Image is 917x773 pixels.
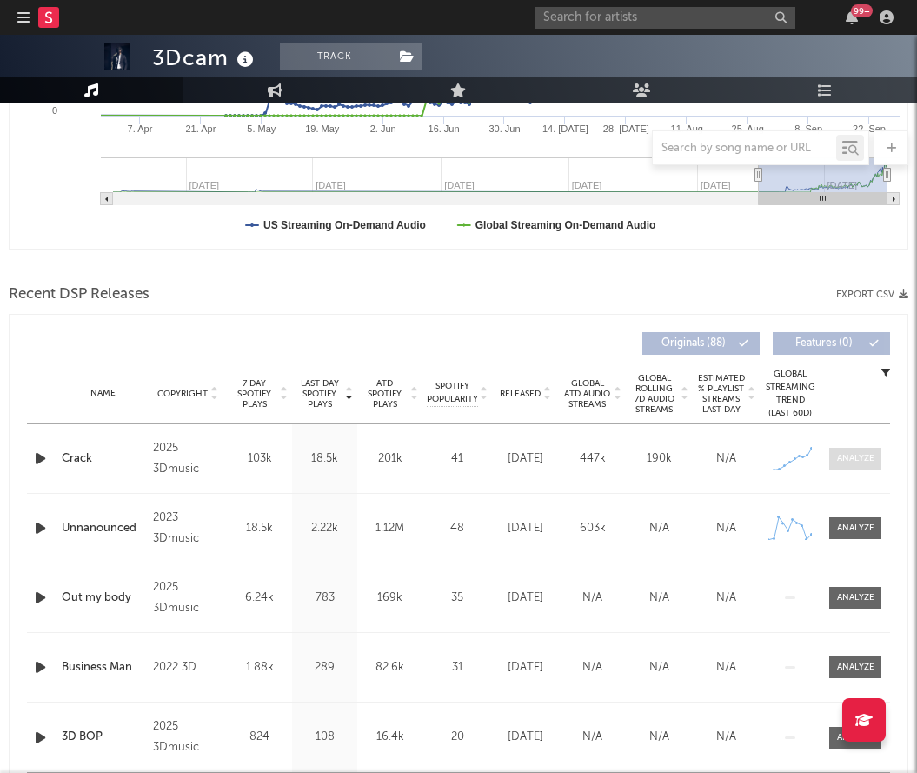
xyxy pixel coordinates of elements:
text: 28. [DATE] [603,123,649,134]
div: N/A [563,590,621,607]
text: 0 [52,105,57,116]
div: N/A [630,590,688,607]
span: Originals ( 88 ) [654,338,734,349]
button: Originals(88) [642,332,760,355]
a: Out my body [62,590,144,607]
div: N/A [697,659,755,676]
button: 99+ [846,10,858,24]
div: 41 [427,450,488,468]
div: 2025 3Dmusic [153,438,223,480]
div: 82.6k [362,659,418,676]
button: Export CSV [836,290,908,300]
text: 16. Jun [429,123,460,134]
span: Copyright [157,389,208,399]
text: 30. Jun [488,123,520,134]
div: N/A [630,520,688,537]
text: 7. Apr [128,123,153,134]
div: N/A [697,450,755,468]
a: Unnanounced [62,520,144,537]
span: Released [500,389,541,399]
a: Business Man [62,659,144,676]
span: ATD Spotify Plays [362,378,408,410]
div: 31 [427,659,488,676]
a: Crack [62,450,144,468]
div: 447k [563,450,621,468]
div: N/A [630,729,688,746]
text: US Streaming On-Demand Audio [263,219,426,231]
a: 3D BOP [62,729,144,746]
div: [DATE] [496,520,555,537]
div: 48 [427,520,488,537]
div: 2022 3D [153,657,223,678]
div: [DATE] [496,590,555,607]
div: 2025 3Dmusic [153,716,223,758]
div: 2.22k [296,520,353,537]
button: Features(0) [773,332,890,355]
text: 21. Apr [185,123,216,134]
span: Global Rolling 7D Audio Streams [630,373,678,415]
text: 5. May [247,123,276,134]
div: 35 [427,590,488,607]
div: [DATE] [496,659,555,676]
div: 289 [296,659,353,676]
span: 7 Day Spotify Plays [231,378,277,410]
div: Global Streaming Trend (Last 60D) [764,368,816,420]
div: 18.5k [231,520,288,537]
div: 1.12M [362,520,418,537]
input: Search by song name or URL [653,142,836,156]
text: 14. [DATE] [542,123,588,134]
div: [DATE] [496,729,555,746]
div: 603k [563,520,621,537]
div: 108 [296,729,353,746]
div: 190k [630,450,688,468]
span: Estimated % Playlist Streams Last Day [697,373,745,415]
div: N/A [630,659,688,676]
div: N/A [563,659,621,676]
div: 18.5k [296,450,353,468]
span: Spotify Popularity [427,380,478,406]
div: Name [62,387,144,400]
span: Recent DSP Releases [9,284,150,305]
text: Global Streaming On-Demand Audio [475,219,656,231]
text: 8. Sep [794,123,822,134]
text: 25. Aug [732,123,764,134]
div: 20 [427,729,488,746]
div: 103k [231,450,288,468]
div: 16.4k [362,729,418,746]
div: 2023 3Dmusic [153,508,223,550]
div: 169k [362,590,418,607]
div: 201k [362,450,418,468]
input: Search for artists [535,7,795,29]
div: 6.24k [231,590,288,607]
div: 824 [231,729,288,746]
div: [DATE] [496,450,555,468]
span: Features ( 0 ) [784,338,864,349]
text: 22. Sep [853,123,886,134]
div: 2025 3Dmusic [153,577,223,619]
div: 99 + [851,4,873,17]
span: Last Day Spotify Plays [296,378,342,410]
text: 11. Aug [671,123,703,134]
div: 1.88k [231,659,288,676]
div: N/A [697,729,755,746]
text: 19. May [305,123,340,134]
span: Global ATD Audio Streams [563,378,611,410]
div: N/A [563,729,621,746]
div: 3Dcam [152,43,258,72]
div: N/A [697,590,755,607]
div: 783 [296,590,353,607]
div: N/A [697,520,755,537]
button: Track [280,43,389,70]
text: 2. Jun [370,123,396,134]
